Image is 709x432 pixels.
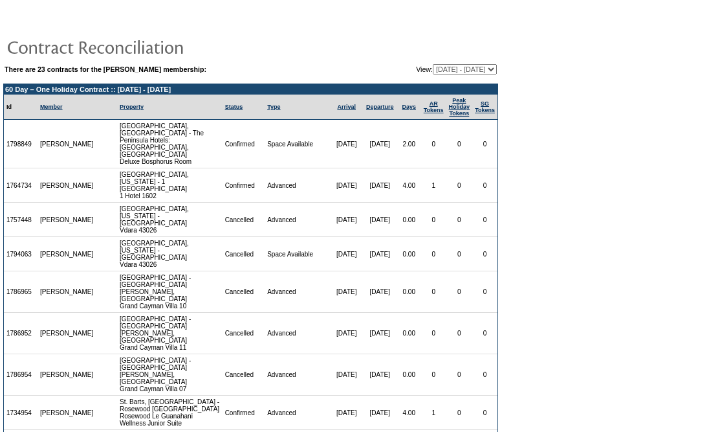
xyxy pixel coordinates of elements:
a: Peak HolidayTokens [449,97,470,117]
td: [DATE] [363,120,397,168]
td: Space Available [265,237,330,271]
td: Cancelled [223,237,265,271]
td: 0 [472,168,497,203]
td: 1 [421,396,446,430]
td: 1786952 [4,313,38,354]
td: [DATE] [363,354,397,396]
td: Advanced [265,271,330,313]
td: St. Barts, [GEOGRAPHIC_DATA] - Rosewood [GEOGRAPHIC_DATA] Rosewood Le Guanahani Wellness Junior S... [117,396,223,430]
td: 0 [421,354,446,396]
a: Days [402,104,416,110]
td: 4.00 [397,168,421,203]
td: 2.00 [397,120,421,168]
td: 0 [421,313,446,354]
td: Space Available [265,120,330,168]
td: 1798849 [4,120,38,168]
td: 0 [421,203,446,237]
td: [DATE] [363,237,397,271]
td: 1794063 [4,237,38,271]
td: [GEOGRAPHIC_DATA], [US_STATE] - 1 [GEOGRAPHIC_DATA] 1 Hotel 1602 [117,168,223,203]
td: 0 [446,313,473,354]
td: 0 [446,168,473,203]
td: 0.00 [397,203,421,237]
td: [GEOGRAPHIC_DATA], [GEOGRAPHIC_DATA] - The Peninsula Hotels: [GEOGRAPHIC_DATA], [GEOGRAPHIC_DATA]... [117,120,223,168]
td: 0 [472,313,497,354]
td: 0 [472,354,497,396]
td: 0 [472,396,497,430]
b: There are 23 contracts for the [PERSON_NAME] membership: [5,65,206,73]
td: [PERSON_NAME] [38,271,96,313]
td: 0 [446,203,473,237]
td: Cancelled [223,313,265,354]
td: [PERSON_NAME] [38,120,96,168]
td: [PERSON_NAME] [38,313,96,354]
td: Advanced [265,396,330,430]
td: [DATE] [330,168,362,203]
td: [PERSON_NAME] [38,396,96,430]
td: Advanced [265,168,330,203]
a: Status [225,104,243,110]
td: [DATE] [330,396,362,430]
td: 0 [421,237,446,271]
td: 0 [446,396,473,430]
td: [GEOGRAPHIC_DATA], [US_STATE] - [GEOGRAPHIC_DATA] Vdara 43026 [117,237,223,271]
td: 1786965 [4,271,38,313]
td: 1764734 [4,168,38,203]
td: [PERSON_NAME] [38,168,96,203]
a: Member [40,104,63,110]
td: [DATE] [363,203,397,237]
td: Confirmed [223,120,265,168]
td: [GEOGRAPHIC_DATA] - [GEOGRAPHIC_DATA][PERSON_NAME], [GEOGRAPHIC_DATA] Grand Cayman Villa 07 [117,354,223,396]
td: 60 Day – One Holiday Contract :: [DATE] - [DATE] [4,84,497,95]
td: Cancelled [223,271,265,313]
a: ARTokens [424,100,444,113]
td: 0.00 [397,313,421,354]
td: 1734954 [4,396,38,430]
td: [DATE] [363,271,397,313]
td: Advanced [265,354,330,396]
td: [DATE] [330,237,362,271]
td: View: [356,64,497,74]
td: [GEOGRAPHIC_DATA], [US_STATE] - [GEOGRAPHIC_DATA] Vdara 43026 [117,203,223,237]
td: [DATE] [330,271,362,313]
td: [DATE] [363,396,397,430]
a: Property [120,104,144,110]
td: 0.00 [397,271,421,313]
td: Confirmed [223,168,265,203]
td: Cancelled [223,354,265,396]
td: Confirmed [223,396,265,430]
td: Advanced [265,203,330,237]
td: Id [4,95,38,120]
td: [GEOGRAPHIC_DATA] - [GEOGRAPHIC_DATA][PERSON_NAME], [GEOGRAPHIC_DATA] Grand Cayman Villa 11 [117,313,223,354]
td: 0 [421,120,446,168]
a: Arrival [337,104,356,110]
td: [GEOGRAPHIC_DATA] - [GEOGRAPHIC_DATA][PERSON_NAME], [GEOGRAPHIC_DATA] Grand Cayman Villa 10 [117,271,223,313]
td: 0 [446,120,473,168]
td: 0 [472,120,497,168]
td: 0 [472,203,497,237]
td: [DATE] [330,313,362,354]
td: [PERSON_NAME] [38,203,96,237]
td: [DATE] [363,313,397,354]
td: 0 [446,354,473,396]
td: 0.00 [397,237,421,271]
td: [PERSON_NAME] [38,237,96,271]
td: [PERSON_NAME] [38,354,96,396]
td: 0 [446,237,473,271]
td: 0.00 [397,354,421,396]
td: [DATE] [330,120,362,168]
td: 1 [421,168,446,203]
td: [DATE] [330,354,362,396]
img: pgTtlContractReconciliation.gif [6,34,265,60]
a: SGTokens [475,100,495,113]
td: 0 [472,271,497,313]
td: [DATE] [330,203,362,237]
td: 1757448 [4,203,38,237]
a: Departure [366,104,394,110]
td: 0 [446,271,473,313]
td: 1786954 [4,354,38,396]
a: Type [267,104,280,110]
td: Cancelled [223,203,265,237]
td: 0 [472,237,497,271]
td: 4.00 [397,396,421,430]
